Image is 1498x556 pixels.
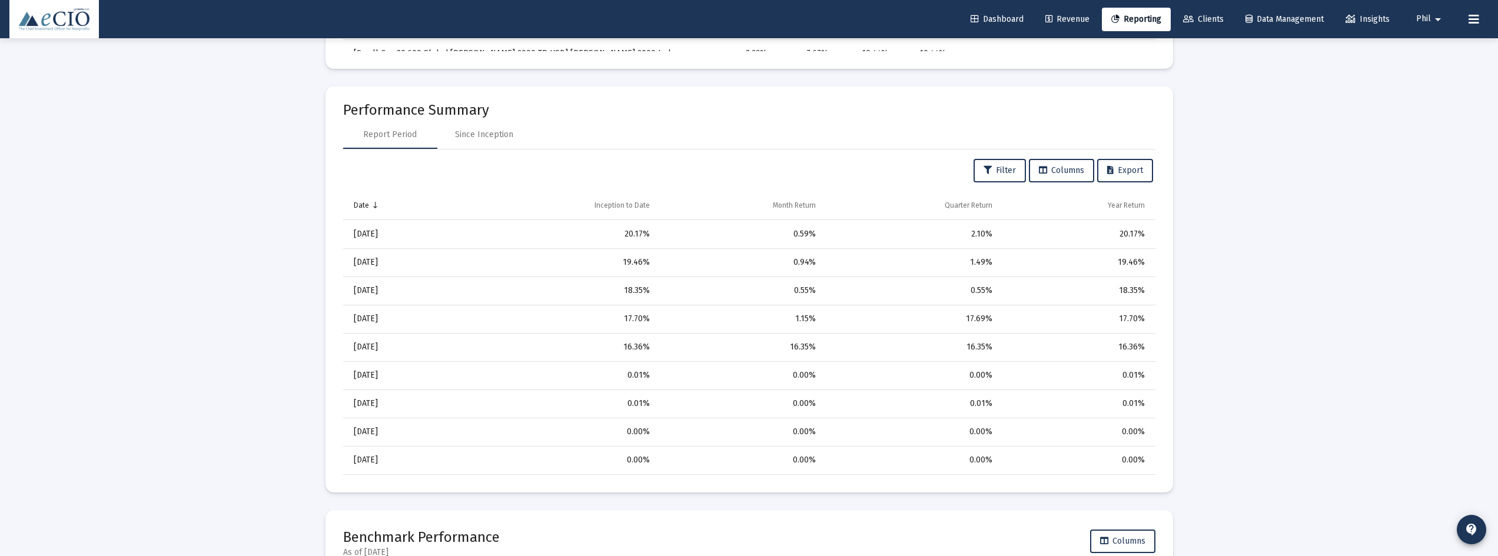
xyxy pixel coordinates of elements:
[343,333,464,361] td: [DATE]
[472,369,650,381] div: 0.01%
[832,228,992,240] div: 2.10%
[984,165,1016,175] span: Filter
[658,192,824,220] td: Column Month Return
[1431,8,1445,31] mat-icon: arrow_drop_down
[472,313,650,325] div: 17.70%
[1346,14,1390,24] span: Insights
[832,426,992,438] div: 0.00%
[961,8,1033,31] a: Dashboard
[363,129,417,141] div: Report Period
[832,398,992,409] div: 0.01%
[1416,14,1431,24] span: Phil
[343,104,1155,116] mat-card-title: Performance Summary
[343,361,464,389] td: [DATE]
[343,528,500,547] h2: Benchmark Performance
[1045,14,1090,24] span: Revenue
[1102,8,1171,31] a: Reporting
[1464,522,1479,537] mat-icon: contact_support
[1402,7,1459,31] button: Phil
[832,285,992,297] div: 0.55%
[1111,14,1161,24] span: Reporting
[824,192,1001,220] td: Column Quarter Return
[773,201,816,210] div: Month Return
[343,277,464,305] td: [DATE]
[1009,398,1145,409] div: 0.01%
[1039,165,1084,175] span: Columns
[974,159,1026,182] button: Filter
[832,341,992,353] div: 16.35%
[945,201,992,210] div: Quarter Return
[343,248,464,277] td: [DATE]
[343,389,464,418] td: [DATE]
[1090,530,1155,553] button: Columns
[1336,8,1399,31] a: Insights
[1100,536,1145,546] span: Columns
[343,39,714,68] td: [Small Cap,30,600,Global,[PERSON_NAME] 2000 TR USD] [PERSON_NAME] 2000 Index
[343,305,464,333] td: [DATE]
[594,201,650,210] div: Inception to Date
[18,8,90,31] img: Dashboard
[666,257,816,268] div: 0.94%
[1107,165,1143,175] span: Export
[1009,426,1145,438] div: 0.00%
[472,426,650,438] div: 0.00%
[666,228,816,240] div: 0.59%
[832,369,992,381] div: 0.00%
[832,454,992,466] div: 0.00%
[472,454,650,466] div: 0.00%
[1009,313,1145,325] div: 17.70%
[666,398,816,409] div: 0.00%
[343,220,464,248] td: [DATE]
[343,418,464,446] td: [DATE]
[1108,201,1145,210] div: Year Return
[666,285,816,297] div: 0.55%
[1029,159,1094,182] button: Columns
[666,313,816,325] div: 1.15%
[832,313,992,325] div: 17.69%
[472,257,650,268] div: 19.46%
[1009,369,1145,381] div: 0.01%
[1009,228,1145,240] div: 20.17%
[1245,14,1324,24] span: Data Management
[1009,454,1145,466] div: 0.00%
[472,228,650,240] div: 20.17%
[666,369,816,381] div: 0.00%
[1009,341,1145,353] div: 16.36%
[1174,8,1233,31] a: Clients
[666,454,816,466] div: 0.00%
[343,192,1155,475] div: Data grid
[343,192,464,220] td: Column Date
[1097,159,1153,182] button: Export
[1183,14,1224,24] span: Clients
[354,201,369,210] div: Date
[1001,192,1155,220] td: Column Year Return
[343,446,464,474] td: [DATE]
[472,285,650,297] div: 18.35%
[666,341,816,353] div: 16.35%
[666,426,816,438] div: 0.00%
[1009,257,1145,268] div: 19.46%
[832,257,992,268] div: 1.49%
[464,192,658,220] td: Column Inception to Date
[1236,8,1333,31] a: Data Management
[472,398,650,409] div: 0.01%
[1009,285,1145,297] div: 18.35%
[455,129,513,141] div: Since Inception
[472,341,650,353] div: 16.36%
[1036,8,1099,31] a: Revenue
[971,14,1024,24] span: Dashboard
